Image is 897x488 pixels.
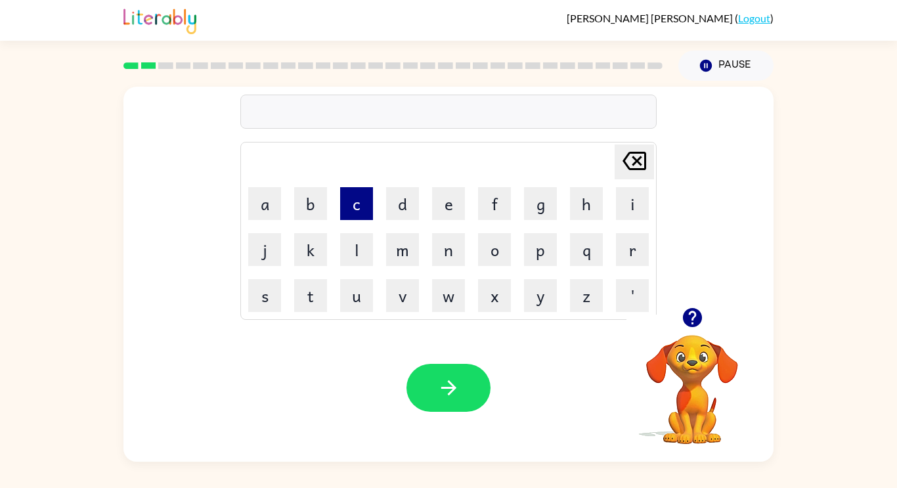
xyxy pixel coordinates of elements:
[386,279,419,312] button: v
[524,279,557,312] button: y
[567,12,774,24] div: ( )
[386,233,419,266] button: m
[478,279,511,312] button: x
[616,187,649,220] button: i
[432,279,465,312] button: w
[524,187,557,220] button: g
[570,279,603,312] button: z
[340,233,373,266] button: l
[432,187,465,220] button: e
[616,279,649,312] button: '
[294,233,327,266] button: k
[616,233,649,266] button: r
[626,315,758,446] video: Your browser must support playing .mp4 files to use Literably. Please try using another browser.
[570,233,603,266] button: q
[340,279,373,312] button: u
[478,187,511,220] button: f
[386,187,419,220] button: d
[478,233,511,266] button: o
[678,51,774,81] button: Pause
[248,187,281,220] button: a
[524,233,557,266] button: p
[340,187,373,220] button: c
[432,233,465,266] button: n
[294,187,327,220] button: b
[248,279,281,312] button: s
[248,233,281,266] button: j
[567,12,735,24] span: [PERSON_NAME] [PERSON_NAME]
[123,5,196,34] img: Literably
[570,187,603,220] button: h
[294,279,327,312] button: t
[738,12,770,24] a: Logout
